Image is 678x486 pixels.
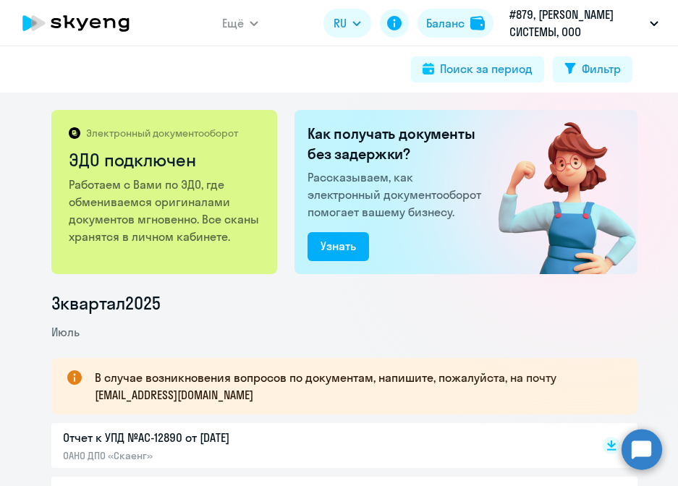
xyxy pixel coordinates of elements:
span: Июль [51,325,80,339]
div: Поиск за период [440,60,533,77]
div: Баланс [426,14,465,32]
p: В случае возникновения вопросов по документам, напишите, пожалуйста, на почту [EMAIL_ADDRESS][DOM... [95,369,611,404]
h2: Как получать документы без задержки? [308,124,487,164]
li: 3 квартал 2025 [51,291,637,315]
button: Фильтр [553,56,632,82]
button: #879, [PERSON_NAME] СИСТЕМЫ, ООО [502,6,666,40]
p: Отчет к УПД №AC-12890 от [DATE] [63,429,367,446]
p: Рассказываем, как электронный документооборот помогает вашему бизнесу. [308,169,487,221]
div: Узнать [321,237,356,255]
button: RU [323,9,371,38]
button: Узнать [308,232,369,261]
span: Ещё [222,14,244,32]
button: Балансbalance [418,9,493,38]
div: Фильтр [582,60,621,77]
button: Поиск за период [411,56,544,82]
span: RU [334,14,347,32]
p: ОАНО ДПО «Скаенг» [63,449,367,462]
button: Ещё [222,9,258,38]
a: Отчет к УПД №AC-12890 от [DATE]ОАНО ДПО «Скаенг» [63,429,572,462]
img: balance [470,16,485,30]
img: connected [475,110,637,274]
h2: ЭДО подключен [69,148,262,171]
p: #879, [PERSON_NAME] СИСТЕМЫ, ООО [509,6,644,40]
p: Электронный документооборот [86,127,238,140]
p: Работаем с Вами по ЭДО, где обмениваемся оригиналами документов мгновенно. Все сканы хранятся в л... [69,176,262,245]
